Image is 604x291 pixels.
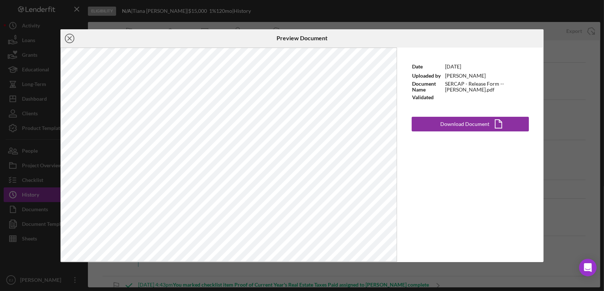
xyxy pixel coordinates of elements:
b: Date [412,63,423,70]
td: [PERSON_NAME] [445,71,529,81]
div: Open Intercom Messenger [579,259,597,276]
td: [DATE] [445,62,529,71]
b: Document Name [412,81,436,93]
button: Download Document [412,117,529,131]
div: Download Document [440,117,489,131]
b: Uploaded by [412,72,441,79]
h6: Preview Document [277,35,327,41]
b: Validated [412,94,434,100]
td: SERCAP - Release Form -- [PERSON_NAME].pdf [445,81,529,93]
